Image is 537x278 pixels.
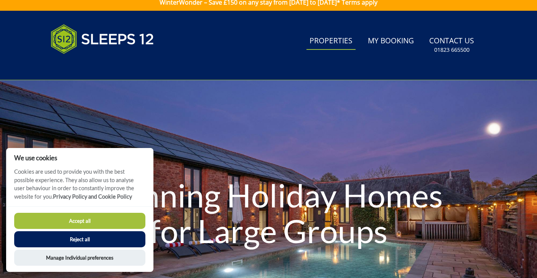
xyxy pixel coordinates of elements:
[47,63,127,69] iframe: Customer reviews powered by Trustpilot
[14,250,145,266] button: Manage Individual preferences
[426,33,477,58] a: Contact Us01823 665500
[434,46,469,54] small: 01823 665500
[53,193,132,200] a: Privacy Policy and Cookie Policy
[14,231,145,247] button: Reject all
[365,33,417,50] a: My Booking
[6,154,153,161] h2: We use cookies
[51,20,154,58] img: Sleeps 12
[14,213,145,229] button: Accept all
[81,162,456,264] h1: Stunning Holiday Homes for Large Groups
[306,33,356,50] a: Properties
[6,168,153,206] p: Cookies are used to provide you with the best possible experience. They also allow us to analyse ...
